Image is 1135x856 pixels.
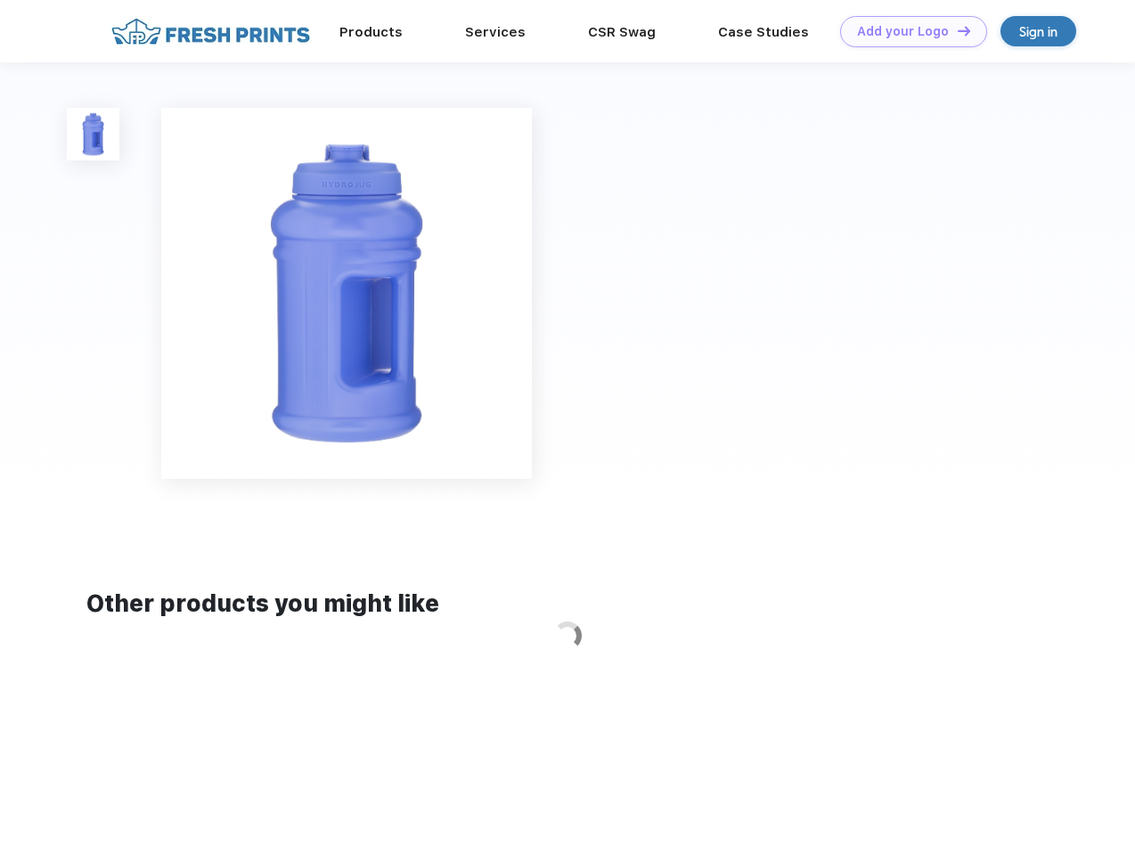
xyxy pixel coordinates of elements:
[86,587,1048,621] div: Other products you might like
[1000,16,1076,46] a: Sign in
[161,108,532,479] img: func=resize&h=640
[67,108,119,160] img: func=resize&h=100
[1019,21,1057,42] div: Sign in
[339,24,403,40] a: Products
[958,26,970,36] img: DT
[106,16,315,47] img: fo%20logo%202.webp
[857,24,949,39] div: Add your Logo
